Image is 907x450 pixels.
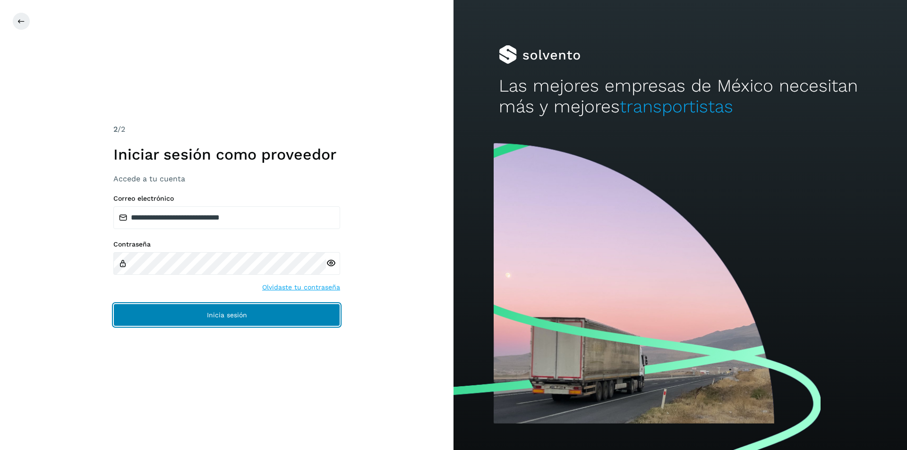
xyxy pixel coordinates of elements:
[499,76,862,118] h2: Las mejores empresas de México necesitan más y mejores
[113,124,340,135] div: /2
[113,304,340,326] button: Inicia sesión
[113,195,340,203] label: Correo electrónico
[113,145,340,163] h1: Iniciar sesión como proveedor
[262,282,340,292] a: Olvidaste tu contraseña
[207,312,247,318] span: Inicia sesión
[113,240,340,248] label: Contraseña
[113,174,340,183] h3: Accede a tu cuenta
[113,125,118,134] span: 2
[620,96,733,117] span: transportistas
